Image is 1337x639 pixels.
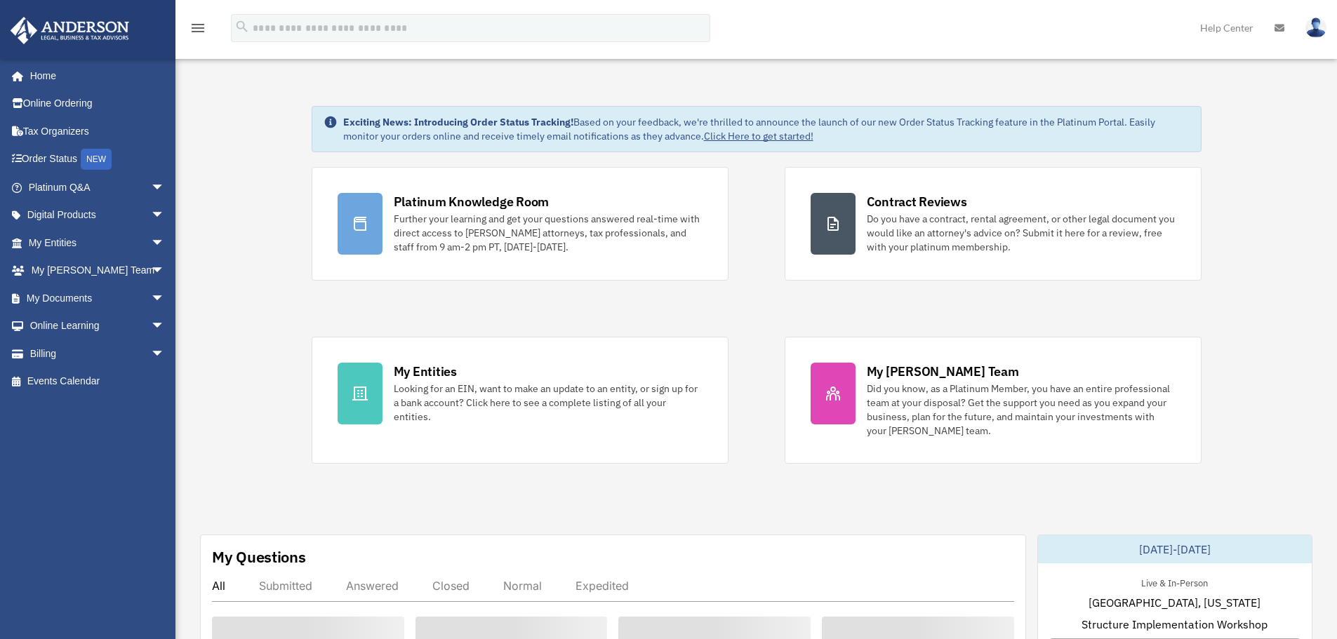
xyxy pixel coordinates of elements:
a: My Documentsarrow_drop_down [10,284,186,312]
div: Do you have a contract, rental agreement, or other legal document you would like an attorney's ad... [867,212,1176,254]
a: Platinum Q&Aarrow_drop_down [10,173,186,201]
div: Submitted [259,579,312,593]
span: arrow_drop_down [151,312,179,341]
div: Live & In-Person [1130,574,1219,589]
div: My Questions [212,546,306,567]
img: User Pic [1305,18,1326,38]
div: Expedited [576,579,629,593]
a: Events Calendar [10,368,186,396]
a: Platinum Knowledge Room Further your learning and get your questions answered real-time with dire... [312,167,729,281]
div: Based on your feedback, we're thrilled to announce the launch of our new Order Status Tracking fe... [343,115,1190,143]
span: arrow_drop_down [151,257,179,285]
i: menu [189,20,206,36]
div: Looking for an EIN, want to make an update to an entity, or sign up for a bank account? Click her... [394,382,703,424]
div: NEW [81,149,112,170]
div: All [212,579,225,593]
a: Tax Organizers [10,117,186,145]
a: Digital Productsarrow_drop_down [10,201,186,229]
a: Contract Reviews Do you have a contract, rental agreement, or other legal document you would like... [785,167,1202,281]
a: Order StatusNEW [10,145,186,174]
a: menu [189,25,206,36]
span: arrow_drop_down [151,229,179,257]
a: Home [10,62,179,90]
a: Billingarrow_drop_down [10,339,186,368]
span: arrow_drop_down [151,339,179,368]
i: search [234,19,250,34]
a: Online Learningarrow_drop_down [10,312,186,340]
a: Online Ordering [10,90,186,118]
a: My Entities Looking for an EIN, want to make an update to an entity, or sign up for a bank accoun... [312,337,729,464]
div: Answered [346,579,399,593]
span: arrow_drop_down [151,201,179,230]
div: Platinum Knowledge Room [394,193,550,210]
div: Contract Reviews [867,193,967,210]
div: Normal [503,579,542,593]
span: arrow_drop_down [151,173,179,202]
div: My Entities [394,363,457,380]
div: [DATE]-[DATE] [1038,535,1312,563]
a: Click Here to get started! [704,130,813,142]
a: My Entitiesarrow_drop_down [10,229,186,257]
div: My [PERSON_NAME] Team [867,363,1019,380]
div: Closed [432,579,470,593]
span: Structure Implementation Workshop [1082,616,1268,633]
div: Further your learning and get your questions answered real-time with direct access to [PERSON_NAM... [394,212,703,254]
strong: Exciting News: Introducing Order Status Tracking! [343,116,573,128]
span: [GEOGRAPHIC_DATA], [US_STATE] [1089,594,1260,611]
a: My [PERSON_NAME] Teamarrow_drop_down [10,257,186,285]
img: Anderson Advisors Platinum Portal [6,17,133,44]
span: arrow_drop_down [151,284,179,313]
a: My [PERSON_NAME] Team Did you know, as a Platinum Member, you have an entire professional team at... [785,337,1202,464]
div: Did you know, as a Platinum Member, you have an entire professional team at your disposal? Get th... [867,382,1176,438]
